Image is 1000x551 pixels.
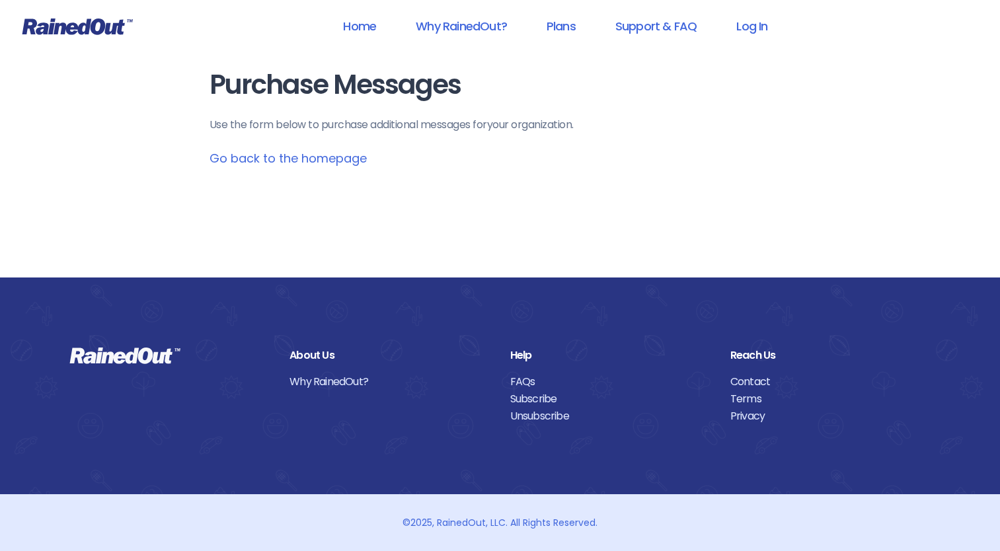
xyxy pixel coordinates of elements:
[289,347,490,364] div: About Us
[210,117,791,133] p: Use the form below to purchase additional messages for your organization .
[730,408,931,425] a: Privacy
[719,11,785,41] a: Log In
[730,390,931,408] a: Terms
[210,150,367,166] a: Go back to the homepage
[730,347,931,364] div: Reach Us
[510,347,711,364] div: Help
[529,11,593,41] a: Plans
[510,373,711,390] a: FAQs
[399,11,524,41] a: Why RainedOut?
[598,11,714,41] a: Support & FAQ
[326,11,393,41] a: Home
[210,70,791,100] h1: Purchase Messages
[510,390,711,408] a: Subscribe
[510,408,711,425] a: Unsubscribe
[730,373,931,390] a: Contact
[289,373,490,390] a: Why RainedOut?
